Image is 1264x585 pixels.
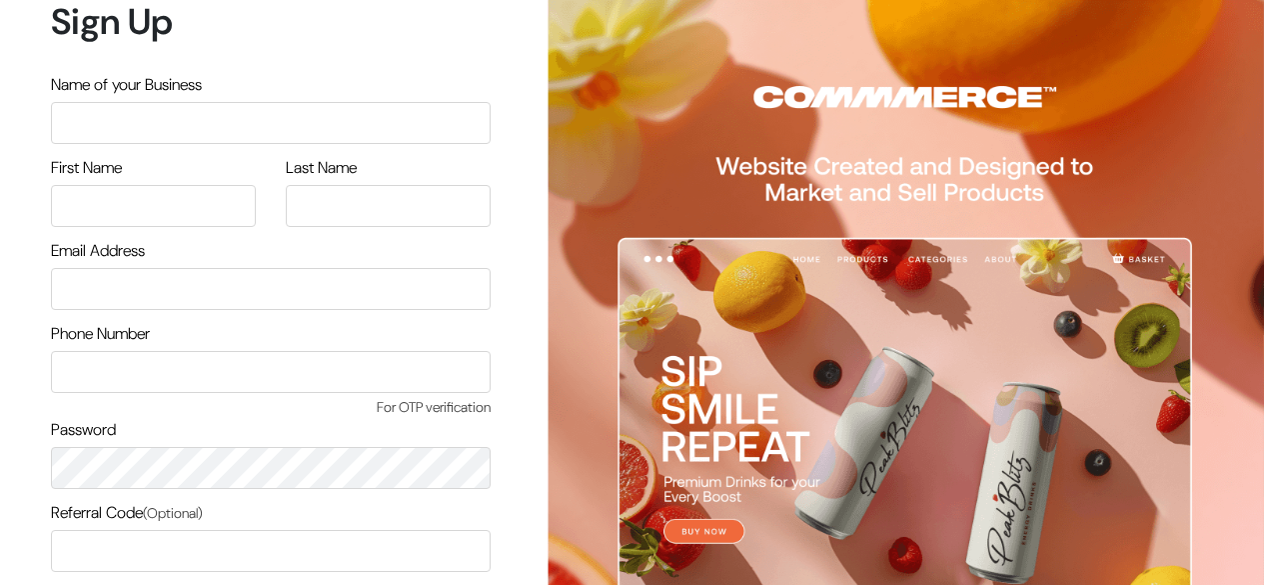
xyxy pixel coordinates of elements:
[51,156,122,180] label: First Name
[143,504,203,522] span: (Optional)
[51,73,202,97] label: Name of your Business
[51,239,145,263] label: Email Address
[51,501,203,525] label: Referral Code
[51,322,150,346] label: Phone Number
[51,397,491,418] span: For OTP verification
[286,156,357,180] label: Last Name
[51,418,116,442] label: Password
